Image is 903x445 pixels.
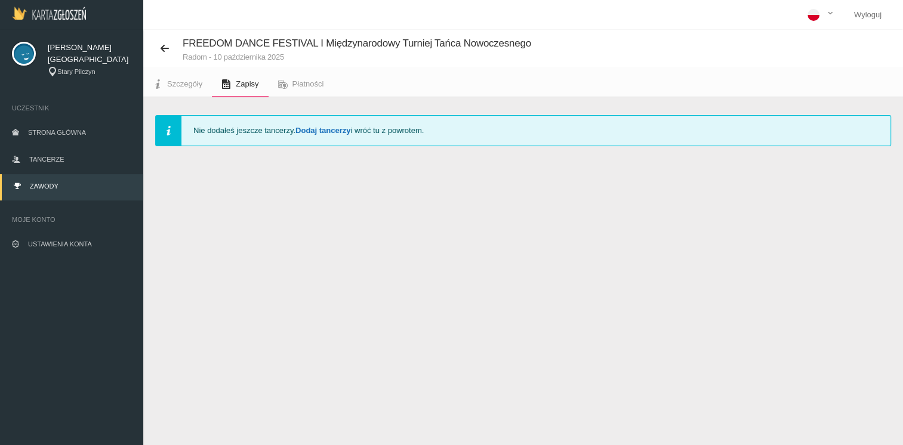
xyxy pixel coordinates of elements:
span: Strona główna [28,129,86,136]
a: Szczegóły [143,71,212,97]
span: Zapisy [236,79,258,88]
a: Zapisy [212,71,268,97]
span: Ustawienia konta [28,240,92,248]
img: svg [12,42,36,66]
div: Nie dodałeś jeszcze tancerzy. i wróć tu z powrotem. [155,115,891,146]
span: Moje konto [12,214,131,225]
a: Płatności [269,71,334,97]
span: Uczestnik [12,102,131,114]
span: Zawody [30,183,58,190]
div: Stary Pilczyn [48,67,131,77]
span: FREEDOM DANCE FESTIVAL I Międzynarodowy Turniej Tańca Nowoczesnego [183,38,531,49]
span: Tancerze [29,156,64,163]
a: Dodaj tancerzy [295,126,350,135]
span: Szczegóły [167,79,202,88]
span: [PERSON_NAME][GEOGRAPHIC_DATA] [48,42,131,66]
small: Radom - 10 października 2025 [183,53,531,61]
span: Płatności [292,79,324,88]
img: Logo [12,7,86,20]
